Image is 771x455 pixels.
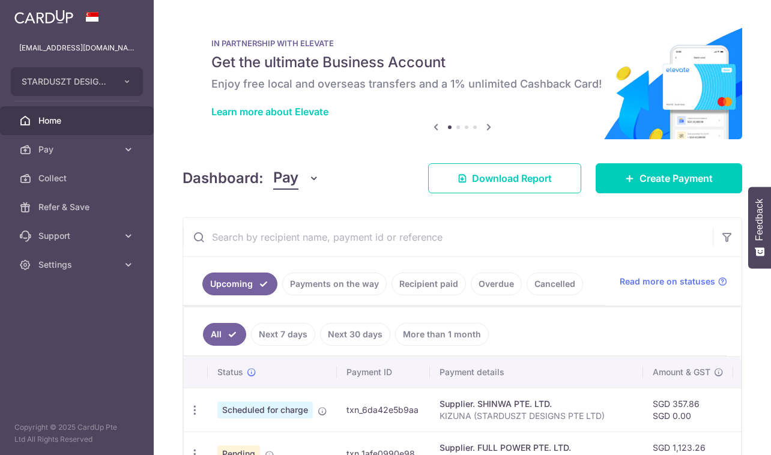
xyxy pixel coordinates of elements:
[211,77,713,91] h6: Enjoy free local and overseas transfers and a 1% unlimited Cashback Card!
[217,366,243,378] span: Status
[395,323,489,346] a: More than 1 month
[440,398,633,410] div: Supplier. SHINWA PTE. LTD.
[653,366,710,378] span: Amount & GST
[392,273,466,295] a: Recipient paid
[527,273,583,295] a: Cancelled
[217,402,313,418] span: Scheduled for charge
[38,201,118,213] span: Refer & Save
[38,115,118,127] span: Home
[754,199,765,241] span: Feedback
[430,357,643,388] th: Payment details
[620,276,727,288] a: Read more on statuses
[38,259,118,271] span: Settings
[440,442,633,454] div: Supplier. FULL POWER PTE. LTD.
[202,273,277,295] a: Upcoming
[282,273,387,295] a: Payments on the way
[440,410,633,422] p: KIZUNA (STARDUSZT DESIGNS PTE LTD)
[14,10,73,24] img: CardUp
[428,163,581,193] a: Download Report
[337,388,430,432] td: txn_6da42e5b9aa
[273,167,298,190] span: Pay
[22,76,110,88] span: STARDUSZT DESIGNS PRIVATE LIMITED
[38,230,118,242] span: Support
[38,143,118,155] span: Pay
[211,53,713,72] h5: Get the ultimate Business Account
[620,276,715,288] span: Read more on statuses
[251,323,315,346] a: Next 7 days
[472,171,552,185] span: Download Report
[320,323,390,346] a: Next 30 days
[273,167,319,190] button: Pay
[183,218,713,256] input: Search by recipient name, payment id or reference
[211,106,328,118] a: Learn more about Elevate
[471,273,522,295] a: Overdue
[19,42,135,54] p: [EMAIL_ADDRESS][DOMAIN_NAME]
[748,187,771,268] button: Feedback - Show survey
[639,171,713,185] span: Create Payment
[183,167,264,189] h4: Dashboard:
[596,163,742,193] a: Create Payment
[203,323,246,346] a: All
[38,172,118,184] span: Collect
[11,67,143,96] button: STARDUSZT DESIGNS PRIVATE LIMITED
[643,388,733,432] td: SGD 357.86 SGD 0.00
[337,357,430,388] th: Payment ID
[183,19,742,139] img: Renovation banner
[211,38,713,48] p: IN PARTNERSHIP WITH ELEVATE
